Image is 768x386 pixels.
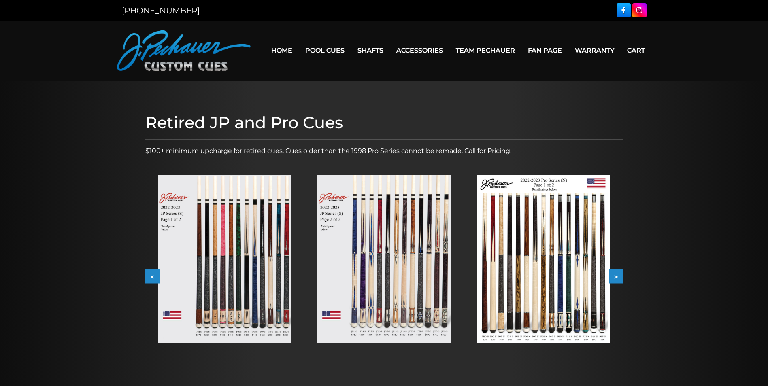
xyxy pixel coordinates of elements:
[145,146,623,156] p: $100+ minimum upcharge for retired cues. Cues older than the 1998 Pro Series cannot be remade. Ca...
[521,40,568,61] a: Fan Page
[568,40,621,61] a: Warranty
[265,40,299,61] a: Home
[145,269,623,284] div: Carousel Navigation
[117,30,251,71] img: Pechauer Custom Cues
[145,269,160,284] button: <
[122,6,200,15] a: [PHONE_NUMBER]
[145,113,623,132] h1: Retired JP and Pro Cues
[449,40,521,61] a: Team Pechauer
[390,40,449,61] a: Accessories
[299,40,351,61] a: Pool Cues
[621,40,651,61] a: Cart
[609,269,623,284] button: >
[351,40,390,61] a: Shafts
